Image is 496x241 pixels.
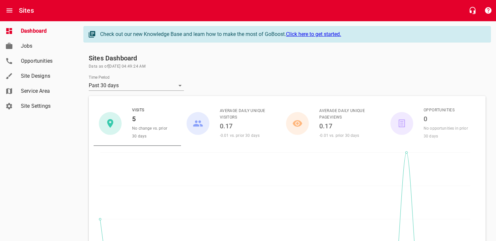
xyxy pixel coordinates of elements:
[21,102,70,110] span: Site Settings
[465,3,480,18] button: Live Chat
[19,5,34,16] h6: Sites
[132,107,171,114] span: Visits
[319,133,359,138] span: -0.01 vs. prior 30 days
[319,108,375,121] span: Average Daily Unique Pageviews
[89,53,486,63] h6: Sites Dashboard
[21,57,70,65] span: Opportunities
[89,63,486,70] span: Data as of [DATE] 04:49:24 AM
[220,121,270,131] h6: 0.17
[21,42,70,50] span: Jobs
[424,126,468,138] span: No opportunities in prior 30 days
[89,80,184,91] div: Past 30 days
[220,108,270,121] span: Average Daily Unique Visitors
[480,3,496,18] button: Support Portal
[21,72,70,80] span: Site Designs
[100,30,484,38] div: Check out our new Knowledge Base and learn how to make the most of GoBoost.
[21,27,70,35] span: Dashboard
[132,126,167,138] span: No change vs. prior 30 days
[21,87,70,95] span: Service Area
[2,3,17,18] button: Open drawer
[424,114,470,124] h6: 0
[319,121,375,131] h6: 0.17
[89,75,110,79] label: Time Period
[132,114,171,124] h6: 5
[424,107,470,114] span: Opportunities
[286,31,341,37] a: Click here to get started.
[220,133,260,138] span: -0.01 vs. prior 30 days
